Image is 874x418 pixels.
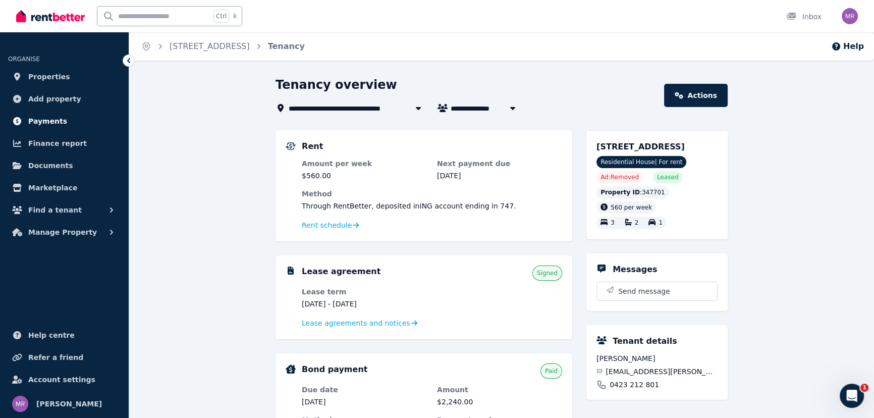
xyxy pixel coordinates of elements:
h5: Bond payment [302,363,367,376]
span: 1 [659,220,663,227]
iframe: Intercom live chat [840,384,864,408]
span: Rent schedule [302,220,352,230]
span: [PERSON_NAME] [36,398,102,410]
img: Michelle Richards [12,396,28,412]
img: Bond Details [286,364,296,374]
span: [EMAIL_ADDRESS][PERSON_NAME][DOMAIN_NAME] [606,367,718,377]
span: Marketplace [28,182,77,194]
dd: [DATE] [437,171,562,181]
span: Refer a friend [28,351,83,363]
img: RentBetter [16,9,85,24]
span: 560 per week [611,204,652,211]
a: Account settings [8,370,121,390]
dt: Amount [437,385,562,395]
dt: Due date [302,385,427,395]
a: Properties [8,67,121,87]
h1: Tenancy overview [276,77,397,93]
dd: [DATE] - [DATE] [302,299,427,309]
a: Finance report [8,133,121,153]
button: Send message [597,282,717,300]
dt: Lease term [302,287,427,297]
div: Inbox [786,12,822,22]
a: Lease agreements and notices [302,318,417,328]
button: Manage Property [8,222,121,242]
span: k [233,12,237,20]
a: Actions [664,84,728,107]
dt: Next payment due [437,159,562,169]
span: Lease agreements and notices [302,318,410,328]
span: Send message [618,286,670,296]
a: [STREET_ADDRESS] [170,41,250,51]
a: Documents [8,155,121,176]
span: 2 [635,220,639,227]
a: Payments [8,111,121,131]
h5: Tenant details [613,335,677,347]
button: Find a tenant [8,200,121,220]
h5: Rent [302,140,323,152]
a: Help centre [8,325,121,345]
img: Rental Payments [286,142,296,150]
span: Ctrl [213,10,229,23]
span: [PERSON_NAME] [596,353,718,363]
span: Property ID [600,188,640,196]
span: Find a tenant [28,204,82,216]
span: Signed [537,269,558,277]
span: Leased [657,173,678,181]
nav: Breadcrumb [129,32,317,61]
h5: Messages [613,264,657,276]
a: Refer a friend [8,347,121,368]
a: Rent schedule [302,220,359,230]
span: Residential House | For rent [596,156,686,168]
a: Tenancy [268,41,305,51]
span: Paid [545,367,558,375]
span: Add property [28,93,81,105]
dt: Method [302,189,562,199]
span: Help centre [28,329,75,341]
span: Documents [28,160,73,172]
span: Account settings [28,374,95,386]
dd: [DATE] [302,397,427,407]
dd: $560.00 [302,171,427,181]
span: Payments [28,115,67,127]
h5: Lease agreement [302,266,380,278]
span: Manage Property [28,226,97,238]
span: Ad: Removed [600,173,639,181]
span: 0423 212 801 [610,380,659,390]
span: ORGANISE [8,56,40,63]
img: Michelle Richards [842,8,858,24]
div: : 347701 [596,186,669,198]
a: Marketplace [8,178,121,198]
span: Finance report [28,137,87,149]
span: [STREET_ADDRESS] [596,142,685,151]
dt: Amount per week [302,159,427,169]
button: Help [831,40,864,53]
a: Add property [8,89,121,109]
span: Properties [28,71,70,83]
span: 3 [611,220,615,227]
span: 1 [860,384,868,392]
dd: $2,240.00 [437,397,562,407]
span: Through RentBetter , deposited in ING account ending in 747 . [302,202,516,210]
